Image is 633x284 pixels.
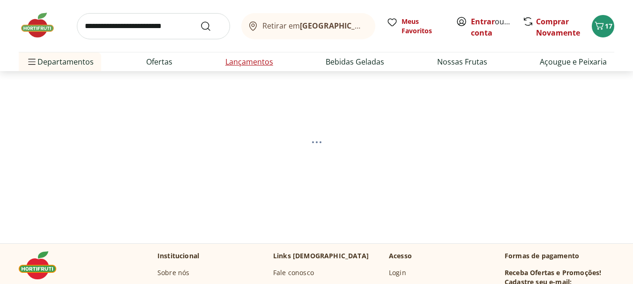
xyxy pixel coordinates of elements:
[225,56,273,67] a: Lançamentos
[26,51,37,73] button: Menu
[19,11,66,39] img: Hortifruti
[241,13,375,39] button: Retirar em[GEOGRAPHIC_DATA]/[GEOGRAPHIC_DATA]
[505,251,614,261] p: Formas de pagamento
[471,16,495,27] a: Entrar
[536,16,580,38] a: Comprar Novamente
[146,56,172,67] a: Ofertas
[605,22,612,30] span: 17
[26,51,94,73] span: Departamentos
[77,13,230,39] input: search
[402,17,445,36] span: Meus Favoritos
[273,268,314,277] a: Fale conosco
[471,16,513,38] span: ou
[471,16,522,38] a: Criar conta
[389,268,406,277] a: Login
[200,21,223,32] button: Submit Search
[540,56,607,67] a: Açougue e Peixaria
[157,251,199,261] p: Institucional
[505,268,601,277] h3: Receba Ofertas e Promoções!
[437,56,487,67] a: Nossas Frutas
[157,268,189,277] a: Sobre nós
[387,17,445,36] a: Meus Favoritos
[389,251,412,261] p: Acesso
[262,22,366,30] span: Retirar em
[273,251,369,261] p: Links [DEMOGRAPHIC_DATA]
[19,251,66,279] img: Hortifruti
[300,21,458,31] b: [GEOGRAPHIC_DATA]/[GEOGRAPHIC_DATA]
[592,15,614,37] button: Carrinho
[326,56,384,67] a: Bebidas Geladas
